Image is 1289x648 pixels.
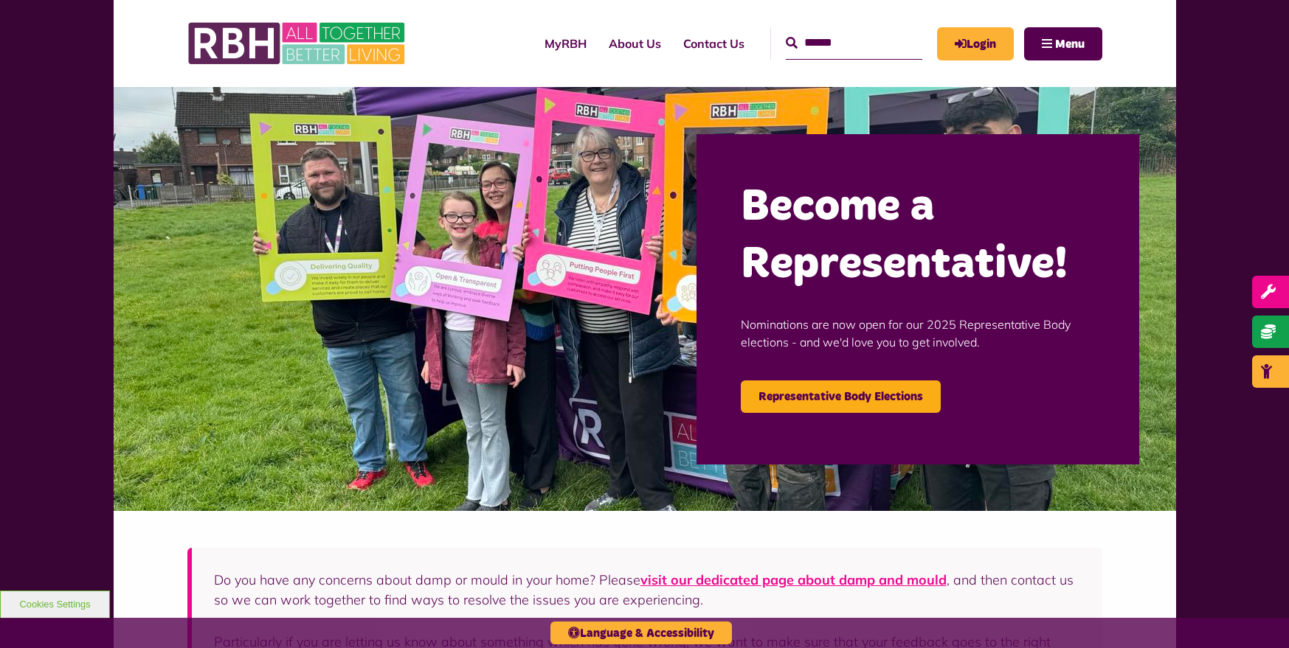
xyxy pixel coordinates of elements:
[1055,38,1085,50] span: Menu
[214,570,1080,610] p: Do you have any concerns about damp or mould in your home? Please , and then contact us so we can...
[741,178,1095,293] h2: Become a Representative!
[640,571,947,588] a: visit our dedicated page about damp and mould
[114,87,1176,511] img: Image (22)
[741,380,941,413] a: Representative Body Elections
[1024,27,1102,60] button: Navigation
[672,24,756,63] a: Contact Us
[937,27,1014,60] a: MyRBH
[550,621,732,644] button: Language & Accessibility
[598,24,672,63] a: About Us
[187,15,409,72] img: RBH
[1223,582,1289,648] iframe: Netcall Web Assistant for live chat
[741,293,1095,373] p: Nominations are now open for our 2025 Representative Body elections - and we'd love you to get in...
[533,24,598,63] a: MyRBH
